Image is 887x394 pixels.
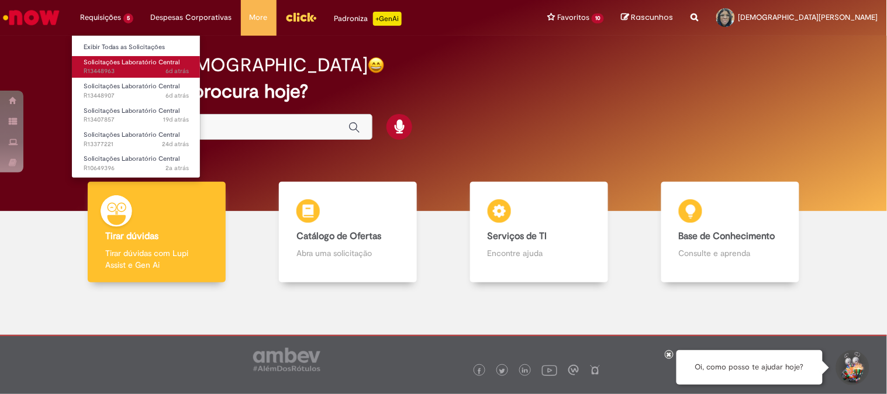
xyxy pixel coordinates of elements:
[568,365,579,375] img: logo_footer_workplace.png
[622,12,674,23] a: Rascunhos
[499,368,505,374] img: logo_footer_twitter.png
[105,230,158,242] b: Tirar dúvidas
[84,58,180,67] span: Solicitações Laboratório Central
[84,91,189,101] span: R13448907
[162,140,189,148] time: 08/08/2025 09:12:47
[1,6,61,29] img: ServiceNow
[677,350,823,385] div: Oi, como posso te ajudar hoje?
[679,230,775,242] b: Base de Conhecimento
[634,182,826,283] a: Base de Conhecimento Consulte e aprenda
[631,12,674,23] span: Rascunhos
[84,115,189,125] span: R13407857
[88,55,368,75] h2: Bom dia, [DEMOGRAPHIC_DATA]
[84,67,189,76] span: R13448963
[165,67,189,75] span: 6d atrás
[679,247,782,259] p: Consulte e aprenda
[590,365,600,375] img: logo_footer_naosei.png
[738,12,878,22] span: [DEMOGRAPHIC_DATA][PERSON_NAME]
[72,41,201,54] a: Exibir Todas as Solicitações
[72,80,201,102] a: Aberto R13448907 : Solicitações Laboratório Central
[334,12,402,26] div: Padroniza
[253,348,320,371] img: logo_footer_ambev_rotulo_gray.png
[165,91,189,100] span: 6d atrás
[88,81,799,102] h2: O que você procura hoje?
[592,13,604,23] span: 10
[834,350,869,385] button: Iniciar Conversa de Suporte
[373,12,402,26] p: +GenAi
[72,105,201,126] a: Aberto R13407857 : Solicitações Laboratório Central
[488,230,547,242] b: Serviços de TI
[123,13,133,23] span: 5
[250,12,268,23] span: More
[84,106,180,115] span: Solicitações Laboratório Central
[162,140,189,148] span: 24d atrás
[522,368,528,375] img: logo_footer_linkedin.png
[105,247,208,271] p: Tirar dúvidas com Lupi Assist e Gen Ai
[165,91,189,100] time: 26/08/2025 15:01:18
[165,67,189,75] time: 26/08/2025 15:11:34
[542,362,557,378] img: logo_footer_youtube.png
[84,82,180,91] span: Solicitações Laboratório Central
[285,8,317,26] img: click_logo_yellow_360x200.png
[368,57,385,74] img: happy-face.png
[80,12,121,23] span: Requisições
[296,247,399,259] p: Abra uma solicitação
[296,230,381,242] b: Catálogo de Ofertas
[444,182,635,283] a: Serviços de TI Encontre ajuda
[165,164,189,172] span: 2a atrás
[557,12,589,23] span: Favoritos
[163,115,189,124] time: 13/08/2025 09:53:37
[253,182,444,283] a: Catálogo de Ofertas Abra uma solicitação
[488,247,591,259] p: Encontre ajuda
[84,154,180,163] span: Solicitações Laboratório Central
[477,368,482,374] img: logo_footer_facebook.png
[84,140,189,149] span: R13377221
[84,164,189,173] span: R10649396
[72,129,201,150] a: Aberto R13377221 : Solicitações Laboratório Central
[72,153,201,174] a: Aberto R10649396 : Solicitações Laboratório Central
[163,115,189,124] span: 19d atrás
[84,130,180,139] span: Solicitações Laboratório Central
[72,56,201,78] a: Aberto R13448963 : Solicitações Laboratório Central
[151,12,232,23] span: Despesas Corporativas
[61,182,253,283] a: Tirar dúvidas Tirar dúvidas com Lupi Assist e Gen Ai
[71,35,201,178] ul: Requisições
[165,164,189,172] time: 06/11/2023 10:44:03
